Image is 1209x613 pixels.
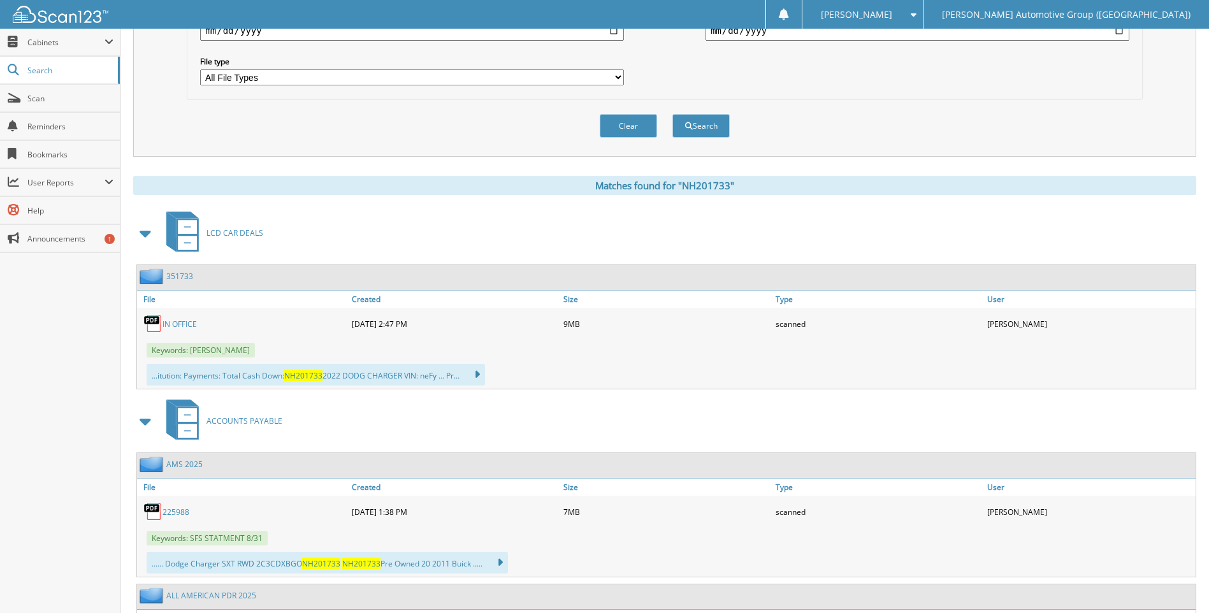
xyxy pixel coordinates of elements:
a: Type [772,479,984,496]
a: Type [772,291,984,308]
span: NH201733 [302,558,340,569]
div: ...itution: Payments: Total Cash Down: 2022 DODG CHARGER VIN: neFy ... Pr... [147,364,485,386]
span: Cabinets [27,37,105,48]
a: Size [560,291,772,308]
a: Created [349,291,560,308]
div: [DATE] 1:38 PM [349,499,560,524]
div: Matches found for "NH201733" [133,176,1196,195]
span: Scan [27,93,113,104]
iframe: Chat Widget [1145,552,1209,613]
a: 351733 [166,271,193,282]
img: PDF.png [143,502,163,521]
div: [DATE] 2:47 PM [349,311,560,336]
span: [PERSON_NAME] [821,11,892,18]
img: PDF.png [143,314,163,333]
a: User [984,291,1196,308]
a: 225988 [163,507,189,517]
div: ...... Dodge Charger SXT RWD 2C3CDXBGO Pre Owned 20 2011 Buick ..... [147,552,508,573]
span: NH201733 [342,558,380,569]
span: Bookmarks [27,149,113,160]
a: AMS 2025 [166,459,203,470]
a: LCD CAR DEALS [159,208,263,258]
div: scanned [772,311,984,336]
img: folder2.png [140,268,166,284]
div: 7MB [560,499,772,524]
span: Keywords: SFS STATMENT 8/31 [147,531,268,545]
input: start [200,20,624,41]
a: User [984,479,1196,496]
div: [PERSON_NAME] [984,499,1196,524]
a: Size [560,479,772,496]
span: LCD CAR DEALS [206,227,263,238]
a: File [137,479,349,496]
div: [PERSON_NAME] [984,311,1196,336]
div: scanned [772,499,984,524]
img: folder2.png [140,588,166,603]
div: 9MB [560,311,772,336]
span: User Reports [27,177,105,188]
div: 1 [105,234,115,244]
span: Search [27,65,112,76]
img: folder2.png [140,456,166,472]
a: IN OFFICE [163,319,197,329]
input: end [706,20,1129,41]
img: scan123-logo-white.svg [13,6,108,23]
span: Announcements [27,233,113,244]
a: ACCOUNTS PAYABLE [159,396,282,446]
a: Created [349,479,560,496]
span: NH201733 [284,370,322,381]
a: ALL AMERICAN PDR 2025 [166,590,256,601]
label: File type [200,56,624,67]
a: File [137,291,349,308]
span: ACCOUNTS PAYABLE [206,415,282,426]
button: Clear [600,114,657,138]
span: Reminders [27,121,113,132]
button: Search [672,114,730,138]
span: Help [27,205,113,216]
span: Keywords: [PERSON_NAME] [147,343,255,357]
span: [PERSON_NAME] Automotive Group ([GEOGRAPHIC_DATA]) [942,11,1191,18]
